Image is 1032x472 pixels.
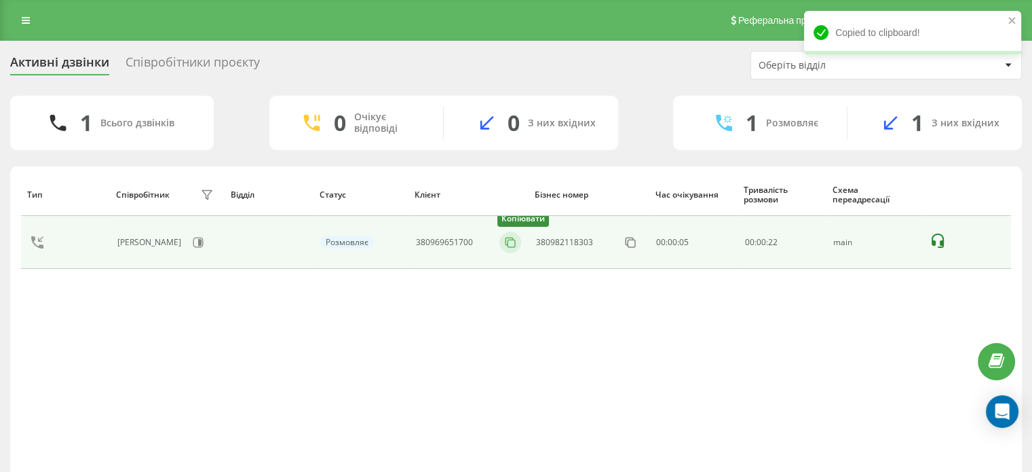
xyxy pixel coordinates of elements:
[231,190,307,200] div: Відділ
[80,110,92,136] div: 1
[986,395,1018,428] div: Open Intercom Messenger
[497,211,549,227] div: Копіювати
[536,238,593,247] div: 380982118303
[932,117,999,129] div: З них вхідних
[766,117,818,129] div: Розмовляє
[804,11,1021,54] div: Copied to clipboard!
[911,110,923,136] div: 1
[117,238,185,247] div: [PERSON_NAME]
[746,110,758,136] div: 1
[759,60,921,71] div: Оберіть відділ
[126,55,260,76] div: Співробітники проєкту
[320,236,374,249] div: Розмовляє
[416,238,473,247] div: 380969651700
[833,185,916,205] div: Схема переадресації
[833,238,915,247] div: main
[745,238,778,247] div: : :
[508,110,520,136] div: 0
[1008,15,1017,28] button: close
[415,190,522,200] div: Клієнт
[320,190,402,200] div: Статус
[655,190,731,200] div: Час очікування
[757,236,766,248] span: 00
[528,117,596,129] div: З них вхідних
[27,190,103,200] div: Тип
[768,236,778,248] span: 22
[10,55,109,76] div: Активні дзвінки
[100,117,174,129] div: Всього дзвінків
[656,238,730,247] div: 00:00:05
[354,111,423,134] div: Очікує відповіді
[738,15,838,26] span: Реферальна програма
[334,110,346,136] div: 0
[116,190,170,200] div: Співробітник
[744,185,820,205] div: Тривалість розмови
[535,190,642,200] div: Бізнес номер
[745,236,754,248] span: 00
